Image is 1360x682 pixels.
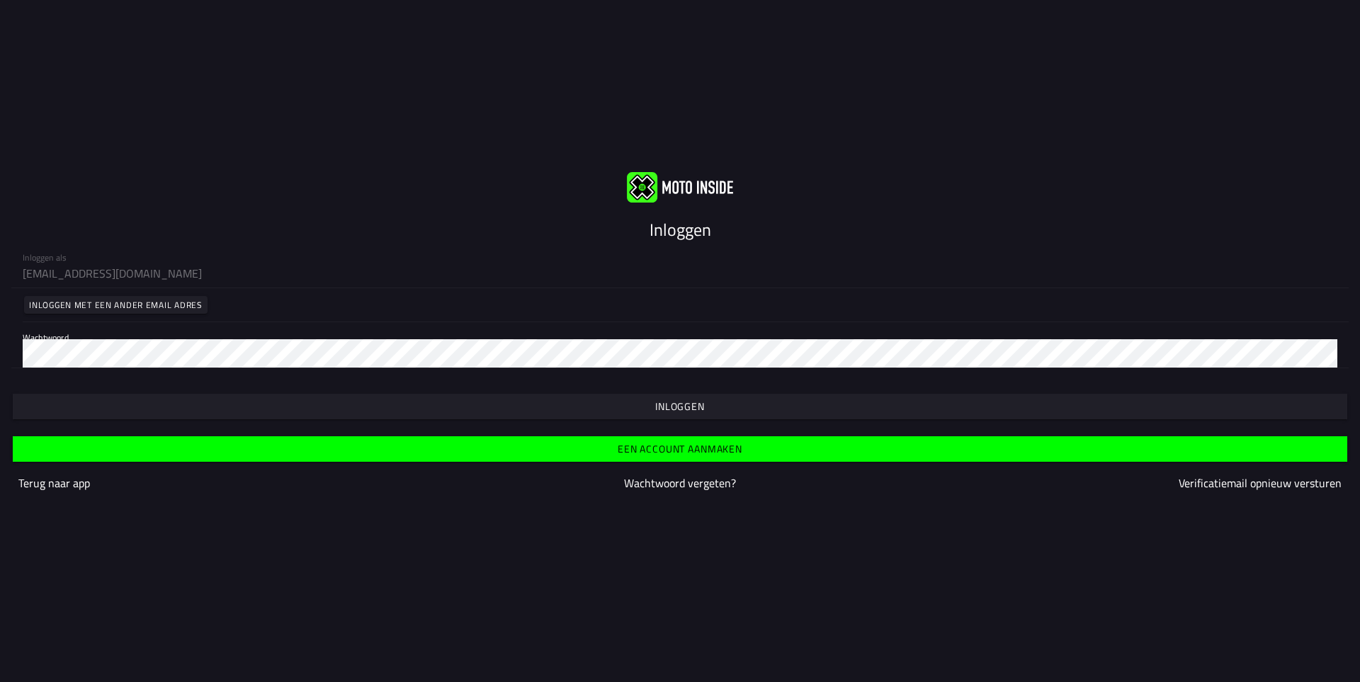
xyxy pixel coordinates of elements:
ion-text: Inloggen [650,217,711,242]
ion-button: Inloggen met een ander email adres [24,296,208,314]
a: Terug naar app [18,474,90,491]
ion-text: Inloggen [655,402,705,411]
a: Wachtwoord vergeten? [624,474,736,491]
a: Verificatiemail opnieuw versturen [1179,474,1342,491]
ion-button: Een account aanmaken [13,436,1347,462]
